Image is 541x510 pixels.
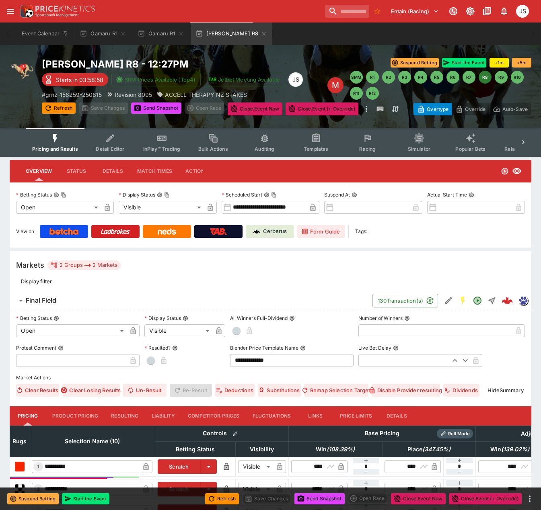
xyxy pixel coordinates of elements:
[181,406,246,426] button: Competitor Prices
[230,344,298,351] p: Blender Price Template Name
[359,146,376,152] span: Racing
[133,23,189,45] button: Oamaru R1
[238,460,273,473] div: Visible
[10,293,372,309] button: Final Field
[230,428,241,439] button: Bulk edit
[56,436,129,446] span: Selection Name (10)
[469,192,474,198] button: Actual Start Time
[16,324,127,337] div: Open
[327,444,355,454] em: ( 108.39 %)
[286,102,358,115] button: Close Event (+ Override)
[7,493,59,504] button: Suspend Betting
[501,167,509,175] svg: Open
[378,406,415,426] button: Details
[501,444,529,454] em: ( 139.02 %)
[32,146,78,152] span: Pricing and Results
[16,225,37,238] label: View on :
[502,295,513,306] div: bb659792-ec3a-48ce-baeb-360aa29e74fd
[463,71,475,84] button: R7
[75,23,131,45] button: Oamaru R1
[26,296,56,305] h6: Final Field
[446,4,461,18] button: Connected to PK
[204,73,285,86] button: Jetbet Meeting Available
[455,146,485,152] span: Popular Bets
[51,260,117,270] div: 2 Groups 2 Markets
[350,87,363,100] button: R11
[16,201,101,214] div: Open
[263,227,287,236] p: Cerberus
[246,406,298,426] button: Fluctuations
[144,344,171,351] p: Resulted?
[427,105,448,113] p: Overtype
[391,58,439,68] button: Suspend Betting
[441,293,456,308] button: Edit Detail
[525,494,535,504] button: more
[511,71,524,84] button: R10
[264,192,269,198] button: Scheduled StartCopy To Clipboard
[391,493,446,504] button: Close Event Now
[358,315,403,322] p: Number of Winners
[101,228,130,235] img: Ladbrokes
[358,344,391,351] p: Live Bet Delay
[456,293,470,308] button: SGM Enabled
[16,384,59,397] button: Clear Results
[366,87,379,100] button: R12
[123,384,166,397] button: Un-Result
[362,428,403,438] div: Base Pricing
[131,162,179,181] button: Match Times
[179,162,215,181] button: Actions
[430,71,443,84] button: R5
[205,493,239,504] button: Refresh
[10,58,35,84] img: greyhound_racing.png
[480,4,494,18] button: Documentation
[119,191,155,198] p: Display Status
[470,293,485,308] button: Open
[443,384,479,397] button: Dividends
[465,105,485,113] p: Override
[3,4,18,18] button: open drawer
[46,406,105,426] button: Product Pricing
[16,315,52,322] p: Betting Status
[324,191,350,198] p: Suspend At
[172,345,178,351] button: Resulted?
[502,295,513,306] img: logo-cerberus--red.svg
[502,105,528,113] p: Auto-Save
[413,103,531,115] div: Start From
[58,345,64,351] button: Protest Comment
[427,191,467,198] p: Actual Start Time
[143,146,180,152] span: InPlay™ Trading
[198,146,228,152] span: Bulk Actions
[512,58,531,68] button: +5m
[481,444,538,454] span: excl. Emergencies (126.52%)
[191,23,272,45] button: [PERSON_NAME] R8
[372,384,440,397] button: Disable Provider resulting
[499,293,515,309] a: bb659792-ec3a-48ce-baeb-360aa29e74fd
[42,102,76,114] button: Refresh
[446,71,459,84] button: R6
[386,5,444,18] button: Select Tenant
[17,23,73,45] button: Event Calendar
[325,5,369,18] input: search
[463,4,477,18] button: Toggle light/dark mode
[304,146,328,152] span: Templates
[19,162,58,181] button: Overview
[185,102,224,114] div: split button
[210,228,227,235] img: TabNZ
[366,71,379,84] button: R1
[294,493,345,504] button: Send Snapshot
[16,372,525,384] label: Market Actions
[485,293,499,308] button: Straight
[228,102,282,115] button: Close Event Now
[183,315,188,321] button: Display Status
[408,146,430,152] span: Simulator
[96,146,124,152] span: Detail Editor
[398,71,411,84] button: R3
[49,228,78,235] img: Betcha
[442,58,486,68] button: Start the Event
[413,103,452,115] button: Overtype
[490,58,509,68] button: +1m
[495,71,508,84] button: R9
[489,103,531,115] button: Auto-Save
[35,13,79,17] img: Sportsbook Management
[362,102,371,115] button: more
